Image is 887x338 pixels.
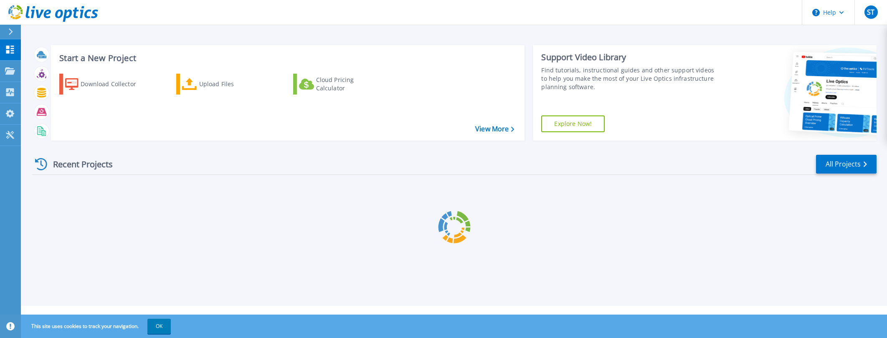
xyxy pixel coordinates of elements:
a: View More [475,125,514,133]
div: Upload Files [199,76,266,92]
div: Recent Projects [32,154,124,174]
div: Download Collector [81,76,147,92]
a: Download Collector [59,74,152,95]
button: OK [147,319,171,334]
span: This site uses cookies to track your navigation. [23,319,171,334]
div: Cloud Pricing Calculator [316,76,383,92]
a: Upload Files [176,74,269,95]
a: All Projects [816,155,877,174]
a: Explore Now! [541,115,605,132]
h3: Start a New Project [59,54,514,63]
div: Support Video Library [541,52,717,63]
div: Find tutorials, instructional guides and other support videos to help you make the most of your L... [541,66,717,91]
a: Cloud Pricing Calculator [293,74,386,95]
span: ST [867,9,874,15]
